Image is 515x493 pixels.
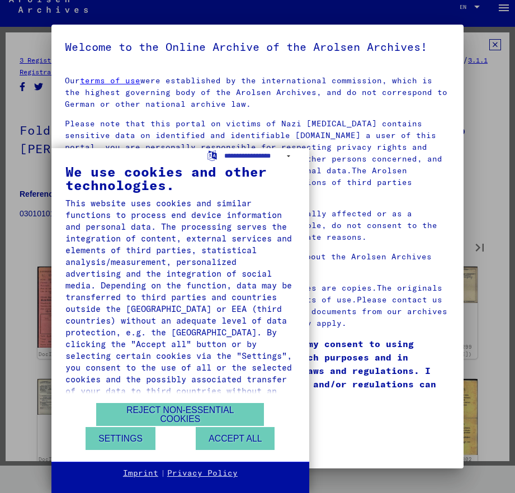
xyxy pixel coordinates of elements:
[65,197,295,409] div: This website uses cookies and similar functions to process end device information and personal da...
[123,468,158,479] a: Imprint
[65,165,295,192] div: We use cookies and other technologies.
[86,427,155,450] button: Settings
[196,427,275,450] button: Accept all
[96,403,264,426] button: Reject non-essential cookies
[167,468,238,479] a: Privacy Policy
